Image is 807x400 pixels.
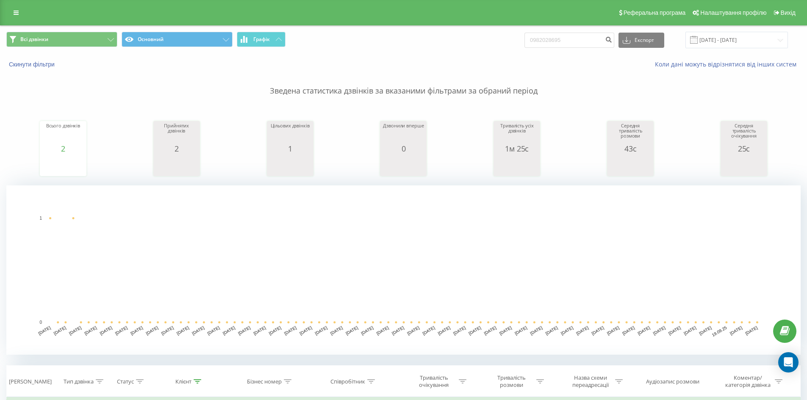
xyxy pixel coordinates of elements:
text: [DATE] [621,325,635,336]
text: [DATE] [237,325,251,336]
div: 1м 25с [496,144,538,153]
div: Тривалість очікування [411,374,457,389]
text: [DATE] [345,325,359,336]
text: [DATE] [483,325,497,336]
text: [DATE] [68,325,82,336]
text: [DATE] [176,325,190,336]
div: Коментар/категорія дзвінка [723,374,773,389]
text: [DATE] [422,325,436,336]
text: 0 [39,320,42,325]
text: [DATE] [591,325,605,336]
span: Налаштування профілю [700,9,766,16]
svg: A chart. [609,153,652,178]
div: 2 [42,144,84,153]
text: [DATE] [545,325,559,336]
text: [DATE] [130,325,144,336]
text: [DATE] [83,325,97,336]
span: Всі дзвінки [20,36,48,43]
text: 1 [39,216,42,221]
text: [DATE] [729,325,743,336]
text: [DATE] [207,325,221,336]
input: Пошук за номером [524,33,614,48]
text: [DATE] [437,325,451,336]
span: Реферальна програма [624,9,686,16]
div: Прийнятих дзвінків [155,123,198,144]
button: Основний [122,32,233,47]
div: Клієнт [175,378,191,385]
text: [DATE] [514,325,528,336]
text: [DATE] [406,325,420,336]
text: [DATE] [299,325,313,336]
div: Аудіозапис розмови [646,378,699,385]
svg: A chart. [723,153,765,178]
div: 0 [382,144,424,153]
text: [DATE] [268,325,282,336]
div: Середня тривалість розмови [609,123,652,144]
text: [DATE] [560,325,574,336]
text: 19.09.25 [711,325,728,337]
svg: A chart. [496,153,538,178]
button: Графік [237,32,286,47]
svg: A chart. [6,185,801,355]
div: Цільових дзвінків [269,123,311,144]
svg: A chart. [382,153,424,178]
text: [DATE] [252,325,266,336]
text: [DATE] [652,325,666,336]
span: Графік [253,36,270,42]
text: [DATE] [38,325,52,336]
svg: A chart. [155,153,198,178]
text: [DATE] [161,325,175,336]
text: [DATE] [668,325,682,336]
text: [DATE] [191,325,205,336]
text: [DATE] [637,325,651,336]
div: 25с [723,144,765,153]
button: Всі дзвінки [6,32,117,47]
text: [DATE] [606,325,620,336]
text: [DATE] [53,325,67,336]
text: [DATE] [575,325,589,336]
text: [DATE] [499,325,513,336]
div: Тривалість розмови [489,374,534,389]
div: 2 [155,144,198,153]
text: [DATE] [314,325,328,336]
div: Тип дзвінка [64,378,94,385]
div: Співробітник [330,378,365,385]
div: Open Intercom Messenger [778,352,799,372]
span: Вихід [781,9,796,16]
text: [DATE] [114,325,128,336]
button: Скинути фільтри [6,61,59,68]
a: Коли дані можуть відрізнятися вiд інших систем [655,60,801,68]
svg: A chart. [269,153,311,178]
text: [DATE] [330,325,344,336]
div: Дзвонили вперше [382,123,424,144]
div: Бізнес номер [247,378,282,385]
text: [DATE] [99,325,113,336]
text: [DATE] [360,325,374,336]
div: Тривалість усіх дзвінків [496,123,538,144]
text: [DATE] [683,325,697,336]
div: 43с [609,144,652,153]
text: [DATE] [452,325,466,336]
text: [DATE] [529,325,543,336]
text: [DATE] [376,325,390,336]
div: Всього дзвінків [42,123,84,144]
div: [PERSON_NAME] [9,378,52,385]
div: Назва схеми переадресації [568,374,613,389]
text: [DATE] [744,325,758,336]
p: Зведена статистика дзвінків за вказаними фільтрами за обраний період [6,69,801,97]
text: [DATE] [391,325,405,336]
div: Середня тривалість очікування [723,123,765,144]
div: 1 [269,144,311,153]
div: Статус [117,378,134,385]
svg: A chart. [42,153,84,178]
button: Експорт [618,33,664,48]
text: [DATE] [283,325,297,336]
